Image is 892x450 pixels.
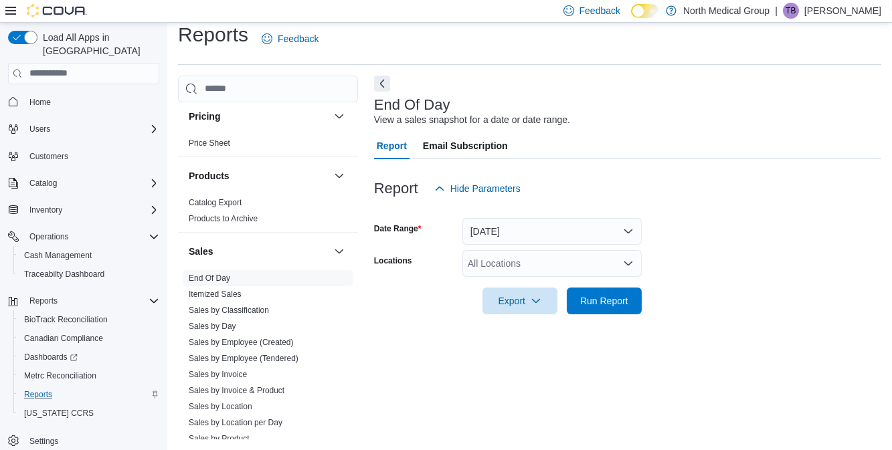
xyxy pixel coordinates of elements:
div: Pricing [178,135,358,156]
span: Home [24,94,159,110]
button: Hide Parameters [429,175,526,202]
button: Home [3,92,165,112]
h1: Reports [178,21,248,48]
div: Terrah Basler [783,3,799,19]
span: Sales by Location per Day [189,417,282,428]
a: [US_STATE] CCRS [19,405,99,421]
a: Price Sheet [189,138,230,148]
button: Inventory [24,202,68,218]
a: Reports [19,386,58,403]
span: Load All Apps in [GEOGRAPHIC_DATA] [37,31,159,58]
span: Users [24,121,159,137]
span: Canadian Compliance [24,333,103,344]
button: Open list of options [623,258,634,269]
span: Metrc Reconciliation [24,370,96,381]
button: Catalog [3,174,165,193]
button: Cash Management [13,246,165,265]
span: Washington CCRS [19,405,159,421]
p: North Medical Group [683,3,770,19]
a: Canadian Compliance [19,330,108,346]
button: Inventory [3,201,165,219]
span: Feedback [579,4,620,17]
button: Next [374,76,390,92]
img: Cova [27,4,87,17]
h3: Sales [189,245,213,258]
button: Run Report [567,288,642,314]
span: Dashboards [24,352,78,362]
span: Operations [29,231,69,242]
span: Report [377,132,407,159]
a: Sales by Employee (Created) [189,338,294,347]
div: View a sales snapshot for a date or date range. [374,113,570,127]
button: BioTrack Reconciliation [13,310,165,329]
span: Hide Parameters [450,182,521,195]
span: Customers [29,151,68,162]
a: Sales by Employee (Tendered) [189,354,298,363]
p: | [775,3,778,19]
span: TB [786,3,796,19]
span: Inventory [24,202,159,218]
span: Traceabilty Dashboard [19,266,159,282]
a: Sales by Product [189,434,250,443]
h3: Report [374,181,418,197]
a: Sales by Invoice & Product [189,386,284,395]
button: Products [331,168,347,184]
span: Catalog [29,178,57,189]
a: Sales by Day [189,322,236,331]
button: Sales [331,243,347,259]
button: Reports [3,292,165,310]
a: Sales by Invoice [189,370,247,379]
input: Dark Mode [631,4,659,18]
span: BioTrack Reconciliation [24,314,108,325]
span: Itemized Sales [189,289,242,300]
span: Sales by Product [189,433,250,444]
span: Sales by Employee (Tendered) [189,353,298,364]
button: Products [189,169,329,183]
span: Catalog [24,175,159,191]
span: Operations [24,229,159,245]
span: Catalog Export [189,197,242,208]
a: Customers [24,148,74,164]
button: Pricing [189,110,329,123]
button: [US_STATE] CCRS [13,404,165,423]
span: Inventory [29,205,62,215]
button: Operations [3,227,165,246]
label: Date Range [374,223,422,234]
span: Sales by Day [189,321,236,332]
button: Metrc Reconciliation [13,366,165,385]
button: Export [482,288,557,314]
span: Export [490,288,549,314]
button: Customers [3,146,165,166]
button: Settings [3,431,165,450]
span: Canadian Compliance [19,330,159,346]
span: Run Report [580,294,628,308]
button: Sales [189,245,329,258]
button: Users [3,120,165,138]
a: End Of Day [189,273,230,283]
a: Itemized Sales [189,290,242,299]
span: Settings [29,436,58,447]
span: Products to Archive [189,213,258,224]
a: Metrc Reconciliation [19,368,102,384]
a: BioTrack Reconciliation [19,312,113,328]
span: Users [29,124,50,134]
a: Sales by Classification [189,306,269,315]
a: Dashboards [19,349,83,365]
div: Products [178,195,358,232]
span: Metrc Reconciliation [19,368,159,384]
button: Catalog [24,175,62,191]
span: Cash Management [24,250,92,261]
a: Products to Archive [189,214,258,223]
span: Dashboards [19,349,159,365]
span: BioTrack Reconciliation [19,312,159,328]
span: Sales by Classification [189,305,269,316]
p: [PERSON_NAME] [804,3,881,19]
a: Catalog Export [189,198,242,207]
button: Users [24,121,56,137]
button: Reports [24,293,63,309]
span: Feedback [278,32,319,45]
button: Traceabilty Dashboard [13,265,165,284]
span: [US_STATE] CCRS [24,408,94,419]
